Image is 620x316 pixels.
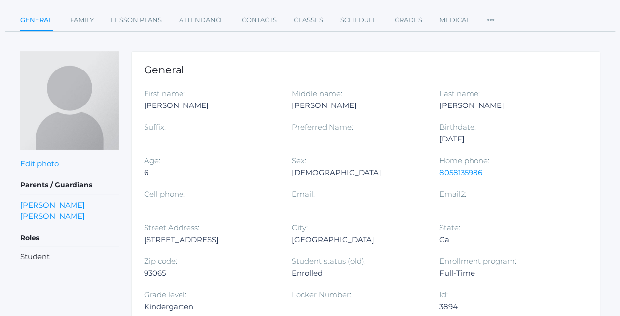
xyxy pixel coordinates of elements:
div: Full-Time [439,267,572,279]
div: Kindergarten [144,301,277,313]
label: Suffix: [144,122,166,132]
label: Birthdate: [439,122,476,132]
label: Student status (old): [292,256,365,266]
a: [PERSON_NAME] [20,211,85,222]
div: 93065 [144,267,277,279]
a: General [20,10,53,32]
h5: Roles [20,230,119,246]
label: Zip code: [144,256,177,266]
label: Cell phone: [144,189,185,199]
h1: General [144,64,587,75]
a: Attendance [179,10,224,30]
label: Grade level: [144,290,186,299]
div: [PERSON_NAME] [144,100,277,111]
label: Sex: [292,156,306,165]
label: Locker Number: [292,290,351,299]
div: [STREET_ADDRESS] [144,234,277,246]
a: Contacts [242,10,277,30]
label: Preferred Name: [292,122,353,132]
label: Middle name: [292,89,342,98]
div: Enrolled [292,267,424,279]
a: Grades [395,10,422,30]
label: Age: [144,156,160,165]
label: Last name: [439,89,480,98]
a: Schedule [340,10,377,30]
a: Medical [439,10,470,30]
div: Ca [439,234,572,246]
div: [DEMOGRAPHIC_DATA] [292,167,424,178]
div: [GEOGRAPHIC_DATA] [292,234,424,246]
label: Id: [439,290,448,299]
img: Vincent Scrudato [20,51,119,150]
label: Enrollment program: [439,256,516,266]
label: Home phone: [439,156,489,165]
label: City: [292,223,307,232]
label: State: [439,223,460,232]
a: Family [70,10,94,30]
h5: Parents / Guardians [20,177,119,194]
li: Student [20,251,119,263]
label: Email: [292,189,314,199]
div: [PERSON_NAME] [439,100,572,111]
label: First name: [144,89,185,98]
a: Classes [294,10,323,30]
a: 8058135986 [439,168,482,177]
a: Lesson Plans [111,10,162,30]
div: 3894 [439,301,572,313]
a: Edit photo [20,159,59,168]
a: [PERSON_NAME] [20,199,85,211]
div: 6 [144,167,277,178]
label: Street Address: [144,223,199,232]
label: Email2: [439,189,466,199]
div: [PERSON_NAME] [292,100,424,111]
div: [DATE] [439,133,572,145]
